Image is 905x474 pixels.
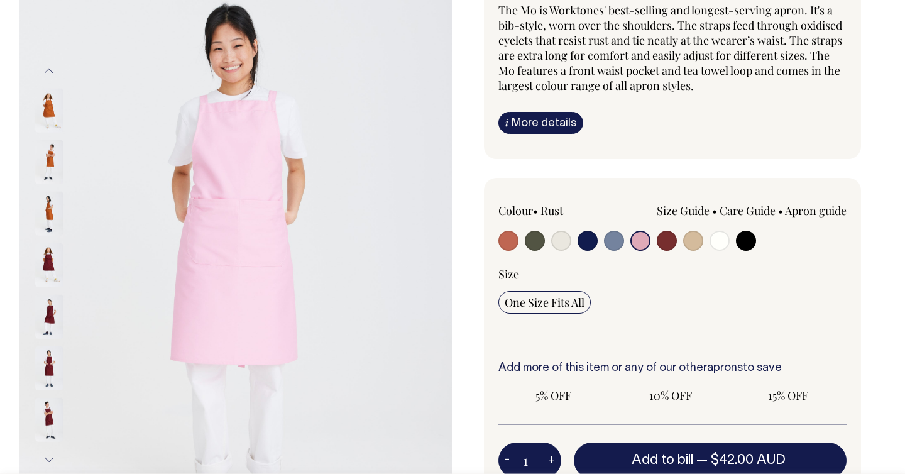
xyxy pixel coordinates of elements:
span: • [778,203,783,218]
a: Care Guide [720,203,776,218]
button: Next [40,446,58,474]
img: burgundy [35,243,63,287]
input: 10% OFF [616,384,726,407]
input: 15% OFF [733,384,843,407]
span: 5% OFF [505,388,602,403]
a: Size Guide [657,203,710,218]
input: 5% OFF [498,384,608,407]
h6: Add more of this item or any of our other to save [498,362,847,375]
div: Size [498,267,847,282]
button: Previous [40,57,58,85]
span: • [533,203,538,218]
img: rust [35,89,63,133]
a: aprons [707,363,743,373]
img: rust [35,192,63,236]
label: Rust [540,203,563,218]
img: burgundy [35,346,63,390]
input: One Size Fits All [498,291,591,314]
span: One Size Fits All [505,295,584,310]
img: burgundy [35,398,63,442]
span: 10% OFF [622,388,720,403]
span: i [505,116,508,129]
button: + [542,448,561,473]
a: iMore details [498,112,583,134]
span: 15% OFF [739,388,836,403]
img: burgundy [35,295,63,339]
button: - [498,448,516,473]
img: rust [35,140,63,184]
span: $42.00 AUD [711,454,786,466]
span: • [712,203,717,218]
span: — [696,454,789,466]
div: Colour [498,203,638,218]
span: The Mo is Worktones' best-selling and longest-serving apron. It's a bib-style, worn over the shou... [498,3,842,93]
a: Apron guide [785,203,847,218]
span: Add to bill [632,454,693,466]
